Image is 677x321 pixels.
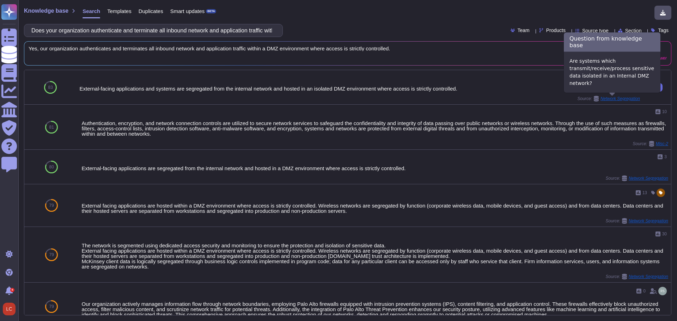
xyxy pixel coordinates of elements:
[664,155,667,159] span: 3
[625,28,642,33] span: Section
[578,96,640,101] span: Source:
[82,243,668,269] div: The network is segmented using dedicated access security and monitoring to ensure the protection ...
[518,28,530,33] span: Team
[82,166,668,171] div: External-facing applications are segregated from the internal network and hosted in a DMZ environ...
[3,303,16,315] img: user
[582,28,609,33] span: Source type
[49,304,54,309] span: 79
[658,28,669,33] span: Tags
[82,203,668,214] div: External facing applications are hosted within a DMZ environment where access is strictly control...
[662,232,667,236] span: 30
[139,8,163,14] span: Duplicates
[546,28,566,33] span: Products
[82,301,668,317] div: Our organization actively manages information flow through network boundaries, employing Palo Alt...
[10,288,14,292] div: 5
[28,24,275,37] input: Search a question or template...
[79,86,640,91] div: External-facing applications and systems are segregated from the internal network and hosted in a...
[48,85,53,89] span: 83
[83,8,100,14] span: Search
[606,274,668,279] span: Source:
[564,32,660,52] h3: Question from knowledge base
[206,9,216,13] div: BETA
[662,110,667,114] span: 10
[49,125,54,129] span: 81
[170,8,205,14] span: Smart updates
[629,219,668,223] span: Network Segregation
[564,52,660,93] div: Are systems which transmit/receive/process sensitive data isolated in an Internal DMZ network?
[29,46,667,51] span: Yes, our organization authenticates and terminates all inbound network and application traffic wi...
[600,97,640,101] span: Network Segregation
[49,253,54,257] span: 79
[49,165,54,169] span: 80
[642,191,647,195] span: 13
[1,301,20,317] button: user
[606,175,668,181] span: Source:
[656,142,668,146] span: Misc-2
[629,176,668,180] span: Network Segregation
[643,289,646,293] span: 0
[633,141,668,147] span: Source:
[49,203,54,208] span: 79
[24,8,68,14] span: Knowledge base
[107,8,131,14] span: Templates
[658,287,667,295] img: user
[82,121,668,136] div: Authentication, encryption, and network connection controls are utilized to secure network servic...
[606,218,668,224] span: Source:
[629,274,668,279] span: Network Segregation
